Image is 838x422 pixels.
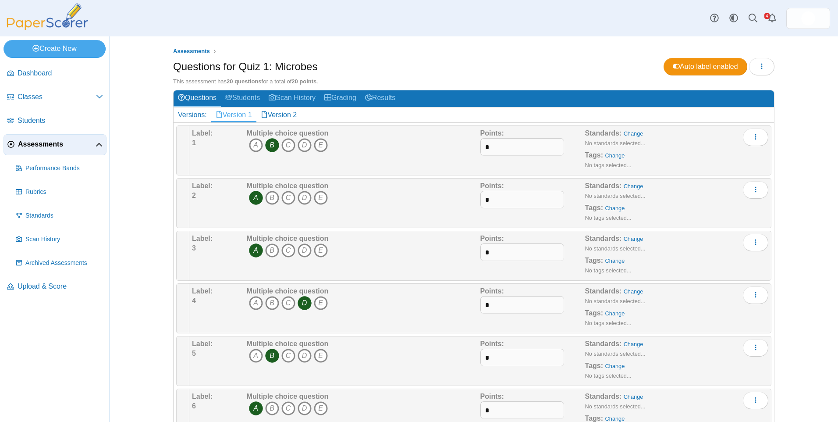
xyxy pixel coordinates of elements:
[585,350,646,357] small: No standards selected...
[585,340,622,347] b: Standards:
[173,59,317,74] h1: Questions for Quiz 1: Microbes
[585,182,622,190] b: Standards:
[192,393,213,400] b: Label:
[281,401,295,415] i: C
[585,193,646,199] small: No standards selected...
[192,129,213,137] b: Label:
[298,138,312,152] i: D
[12,205,107,226] a: Standards
[18,139,96,149] span: Assessments
[743,339,768,357] button: More options
[256,107,302,122] a: Version 2
[171,46,212,57] a: Assessments
[192,287,213,295] b: Label:
[192,350,196,357] b: 5
[247,182,329,190] b: Multiple choice question
[12,229,107,250] a: Scan History
[227,78,261,85] u: 20 questions
[743,392,768,409] button: More options
[361,90,400,107] a: Results
[585,298,646,304] small: No standards selected...
[281,138,295,152] i: C
[173,78,774,86] div: This assessment has for a total of .
[480,182,504,190] b: Points:
[192,235,213,242] b: Label:
[743,234,768,251] button: More options
[18,68,103,78] span: Dashboard
[4,24,91,32] a: PaperScorer
[585,257,603,264] b: Tags:
[281,191,295,205] i: C
[249,296,263,310] i: A
[265,191,279,205] i: B
[480,287,504,295] b: Points:
[314,138,328,152] i: E
[249,138,263,152] i: A
[673,63,738,70] span: Auto label enabled
[585,162,632,168] small: No tags selected...
[247,235,329,242] b: Multiple choice question
[801,11,815,25] span: Micah Willis
[192,182,213,190] b: Label:
[585,267,632,274] small: No tags selected...
[249,401,263,415] i: A
[247,393,329,400] b: Multiple choice question
[624,236,643,242] a: Change
[298,191,312,205] i: D
[298,243,312,257] i: D
[585,403,646,410] small: No standards selected...
[192,139,196,147] b: 1
[192,297,196,304] b: 4
[249,349,263,363] i: A
[247,287,329,295] b: Multiple choice question
[192,244,196,252] b: 3
[624,393,643,400] a: Change
[211,107,256,122] a: Version 1
[173,48,210,54] span: Assessments
[281,296,295,310] i: C
[585,204,603,211] b: Tags:
[4,276,107,297] a: Upload & Score
[265,349,279,363] i: B
[265,243,279,257] i: B
[624,341,643,347] a: Change
[585,393,622,400] b: Standards:
[221,90,264,107] a: Students
[12,158,107,179] a: Performance Bands
[298,401,312,415] i: D
[247,340,329,347] b: Multiple choice question
[25,211,103,220] span: Standards
[174,107,211,122] div: Versions:
[249,243,263,257] i: A
[247,129,329,137] b: Multiple choice question
[763,9,782,28] a: Alerts
[320,90,361,107] a: Grading
[18,282,103,291] span: Upload & Score
[291,78,316,85] u: 20 points
[605,415,625,422] a: Change
[585,372,632,379] small: No tags selected...
[585,140,646,147] small: No standards selected...
[18,92,96,102] span: Classes
[4,87,107,108] a: Classes
[801,11,815,25] img: ps.hreErqNOxSkiDGg1
[192,402,196,410] b: 6
[281,349,295,363] i: C
[605,363,625,369] a: Change
[314,243,328,257] i: E
[605,310,625,317] a: Change
[585,235,622,242] b: Standards:
[249,191,263,205] i: A
[265,296,279,310] i: B
[480,393,504,400] b: Points:
[298,296,312,310] i: D
[18,116,103,125] span: Students
[298,349,312,363] i: D
[174,90,221,107] a: Questions
[585,245,646,252] small: No standards selected...
[25,235,103,244] span: Scan History
[585,415,603,422] b: Tags:
[605,152,625,159] a: Change
[605,205,625,211] a: Change
[480,129,504,137] b: Points:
